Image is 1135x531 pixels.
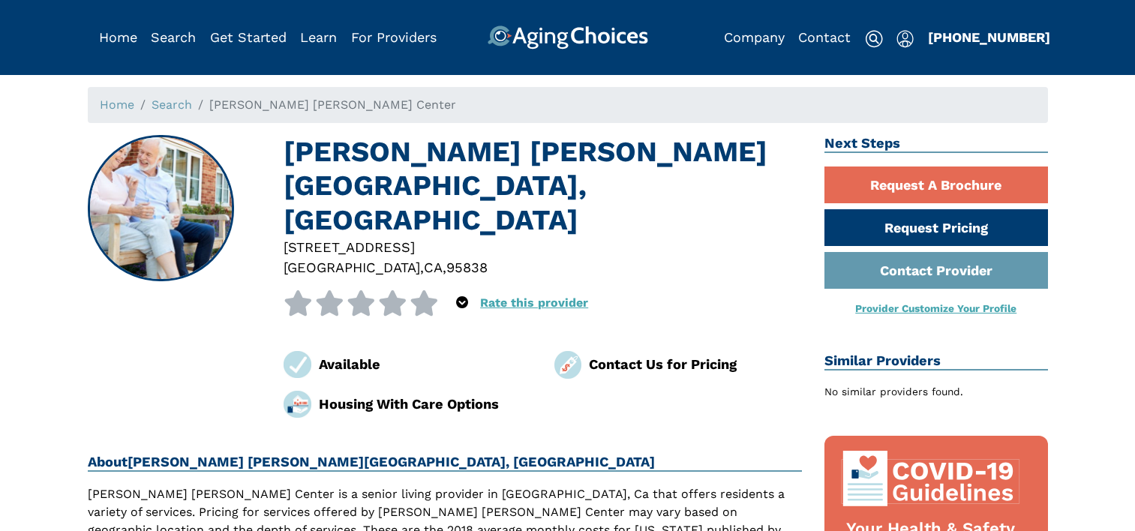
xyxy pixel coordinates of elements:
[824,209,1048,246] a: Request Pricing
[824,166,1048,203] a: Request A Brochure
[424,259,443,275] span: CA
[151,25,196,49] div: Popover trigger
[824,384,1048,400] div: No similar providers found.
[351,29,437,45] a: For Providers
[446,257,488,277] div: 95838
[839,451,1022,506] img: covid-top-default.svg
[284,259,420,275] span: [GEOGRAPHIC_DATA]
[284,135,802,237] h1: [PERSON_NAME] [PERSON_NAME][GEOGRAPHIC_DATA], [GEOGRAPHIC_DATA]
[896,25,914,49] div: Popover trigger
[300,29,337,45] a: Learn
[284,237,802,257] div: [STREET_ADDRESS]
[89,136,233,280] img: Reese Alan Wilson Center, Sacramento CA
[319,354,532,374] div: Available
[151,29,196,45] a: Search
[855,302,1016,314] a: Provider Customize Your Profile
[896,30,914,48] img: user-icon.svg
[443,259,446,275] span: ,
[456,290,468,316] div: Popover trigger
[824,352,1048,370] h2: Similar Providers
[210,29,287,45] a: Get Started
[88,87,1048,123] nav: breadcrumb
[319,394,532,414] div: Housing With Care Options
[88,454,803,472] h2: About [PERSON_NAME] [PERSON_NAME][GEOGRAPHIC_DATA], [GEOGRAPHIC_DATA]
[928,29,1050,45] a: [PHONE_NUMBER]
[824,252,1048,289] a: Contact Provider
[487,25,647,49] img: AgingChoices
[209,97,456,112] span: [PERSON_NAME] [PERSON_NAME] Center
[724,29,785,45] a: Company
[100,97,134,112] a: Home
[824,135,1048,153] h2: Next Steps
[420,259,424,275] span: ,
[99,29,137,45] a: Home
[589,354,802,374] div: Contact Us for Pricing
[798,29,851,45] a: Contact
[865,30,883,48] img: search-icon.svg
[152,97,192,112] a: Search
[480,295,588,310] a: Rate this provider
